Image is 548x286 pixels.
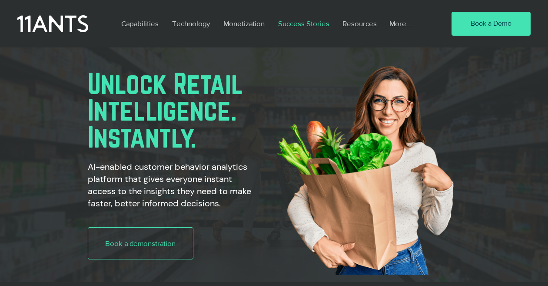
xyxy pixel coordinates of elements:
[168,13,214,34] p: Technology
[105,238,176,249] span: Book a demonstration
[452,12,531,36] a: Book a Demo
[272,13,336,34] a: Success Stories
[217,13,272,34] a: Monetization
[338,13,381,34] p: Resources
[117,13,163,34] p: Capabilities
[471,19,511,28] span: Book a Demo
[274,13,334,34] p: Success Stories
[385,13,416,34] p: More...
[88,227,193,259] a: Book a demonstration
[166,13,217,34] a: Technology
[115,13,166,34] a: Capabilities
[115,13,426,34] nav: Site
[88,161,254,209] h2: AI-enabled customer behavior analytics platform that gives everyone instant access to the insight...
[88,67,243,152] span: Unlock Retail Intelligence. Instantly.
[219,13,269,34] p: Monetization
[336,13,383,34] a: Resources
